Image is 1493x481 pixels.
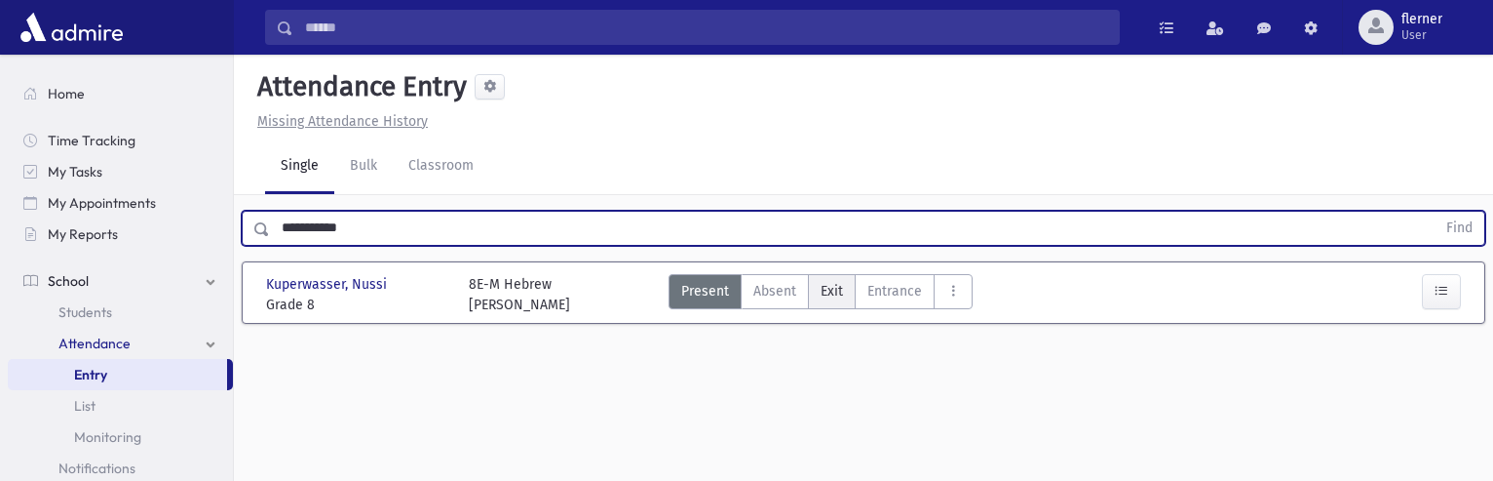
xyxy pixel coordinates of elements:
span: Exit [821,281,843,301]
a: My Reports [8,219,233,250]
span: Entrance [867,281,922,301]
span: Entry [74,366,107,383]
u: Missing Attendance History [257,113,428,130]
a: Attendance [8,328,233,359]
span: My Tasks [48,163,102,180]
span: Home [48,85,85,102]
span: My Reports [48,225,118,243]
a: Single [265,140,334,194]
span: Monitoring [74,428,141,446]
div: 8E-M Hebrew [PERSON_NAME] [469,274,570,315]
span: Time Tracking [48,132,135,149]
span: My Appointments [48,194,156,212]
span: Absent [753,281,796,301]
span: Attendance [58,335,131,352]
span: Students [58,303,112,321]
span: Present [681,281,729,301]
button: Find [1435,212,1484,245]
span: List [74,397,96,415]
span: Notifications [58,460,135,477]
span: Kuperwasser, Nussi [266,274,391,295]
span: School [48,272,89,290]
img: AdmirePro [16,8,128,47]
a: School [8,265,233,297]
div: AttTypes [669,274,973,315]
a: Entry [8,359,227,390]
a: Missing Attendance History [249,113,428,130]
input: Search [293,10,1119,45]
a: My Tasks [8,156,233,187]
a: Bulk [334,140,393,194]
h5: Attendance Entry [249,70,467,103]
span: User [1401,27,1442,43]
span: flerner [1401,12,1442,27]
a: List [8,390,233,421]
a: My Appointments [8,187,233,219]
a: Classroom [393,140,489,194]
span: Grade 8 [266,295,449,315]
a: Time Tracking [8,125,233,156]
a: Home [8,78,233,109]
a: Monitoring [8,421,233,453]
a: Students [8,297,233,328]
